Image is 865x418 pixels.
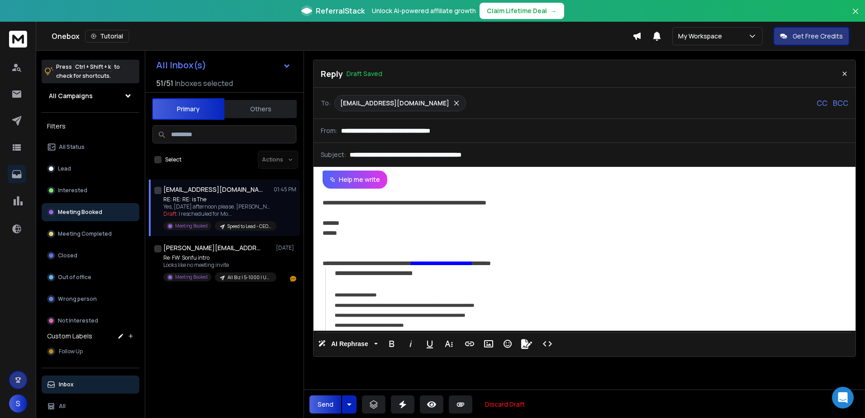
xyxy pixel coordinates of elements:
button: Follow Up [42,342,139,361]
button: Meeting Completed [42,225,139,243]
button: All Inbox(s) [149,56,298,74]
button: S [9,394,27,413]
button: Close banner [850,5,861,27]
button: Meeting Booked [42,203,139,221]
button: Insert Image (Ctrl+P) [480,335,497,353]
button: Closed [42,247,139,265]
button: Signature [518,335,535,353]
h3: Inboxes selected [175,78,233,89]
button: Underline (Ctrl+U) [421,335,438,353]
button: Insert Link (Ctrl+K) [461,335,478,353]
p: Meeting Completed [58,230,112,237]
p: To: [321,99,331,108]
button: Wrong person [42,290,139,308]
span: → [551,6,557,15]
span: Follow Up [59,348,83,355]
p: BCC [833,98,848,109]
h1: All Campaigns [49,91,93,100]
span: Draft: [163,210,178,218]
p: Lead [58,165,71,172]
span: Ctrl + Shift + k [74,62,112,72]
p: Get Free Credits [793,32,843,41]
button: All Campaigns [42,87,139,105]
button: Italic (Ctrl+I) [402,335,419,353]
span: 51 / 51 [156,78,173,89]
p: Yes, [DATE] afternoon please. [PERSON_NAME] [163,203,272,210]
button: Discard Draft [478,395,532,413]
button: Send [309,395,341,413]
button: Others [224,99,297,119]
div: Open Intercom Messenger [832,387,854,408]
button: Help me write [323,171,387,189]
p: My Workspace [678,32,726,41]
button: Interested [42,181,139,199]
h3: Custom Labels [47,332,92,341]
h1: [EMAIL_ADDRESS][DOMAIN_NAME] [163,185,263,194]
p: Meeting Booked [58,209,102,216]
button: Tutorial [85,30,129,43]
p: Draft Saved [347,69,382,78]
button: Out of office [42,268,139,286]
h3: Filters [42,120,139,133]
button: More Text [440,335,457,353]
label: Select [165,156,181,163]
p: 01:45 PM [274,186,296,193]
p: Meeting Booked [175,223,208,229]
button: AI Rephrase [316,335,380,353]
p: All [59,403,66,410]
button: Emoticons [499,335,516,353]
div: Onebox [52,30,632,43]
p: Subject: [321,150,346,159]
p: All Status [59,143,85,151]
h1: All Inbox(s) [156,61,206,70]
p: Inbox [59,381,74,388]
button: Inbox [42,375,139,394]
p: Meeting Booked [175,274,208,280]
button: Primary [152,98,224,120]
button: Claim Lifetime Deal→ [480,3,564,19]
p: Wrong person [58,295,97,303]
button: All Status [42,138,139,156]
p: Press to check for shortcuts. [56,62,120,81]
span: ReferralStack [316,5,365,16]
p: Looks like no meeting invite [163,261,272,269]
p: Re: FW: Sonfu intro [163,254,272,261]
button: All [42,397,139,415]
button: Bold (Ctrl+B) [383,335,400,353]
button: Not Interested [42,312,139,330]
button: Get Free Credits [774,27,849,45]
p: [EMAIL_ADDRESS][DOMAIN_NAME] [340,99,449,108]
p: CC [817,98,827,109]
p: Unlock AI-powered affiliate growth [372,6,476,15]
p: All Biz | 5-1000 | US n CA - Speed to Lead [228,274,271,281]
p: RE: RE: RE: is The [163,196,272,203]
span: AI Rephrase [329,340,370,348]
p: Reply [321,67,343,80]
p: Speed to Lead - CEO - Insurance [228,223,271,230]
button: Lead [42,160,139,178]
p: Not Interested [58,317,98,324]
p: Interested [58,187,87,194]
button: Code View [539,335,556,353]
p: Closed [58,252,77,259]
span: I rescheduled for Mo ... [179,210,232,218]
p: [DATE] [276,244,296,252]
p: Out of office [58,274,91,281]
h1: [PERSON_NAME][EMAIL_ADDRESS][PERSON_NAME][DOMAIN_NAME] [163,243,263,252]
p: From: [321,126,337,135]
